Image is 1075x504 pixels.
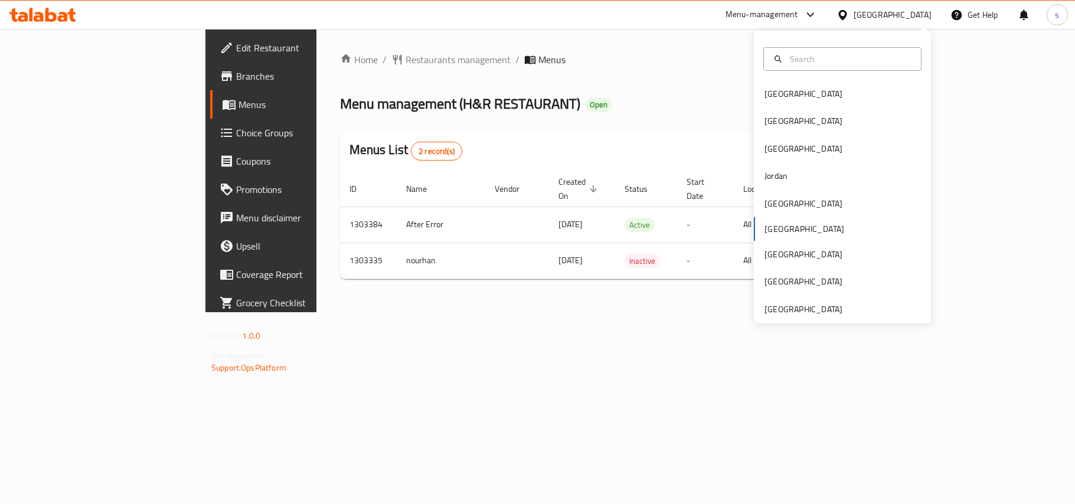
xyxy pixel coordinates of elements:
[558,253,583,268] span: [DATE]
[211,360,286,375] a: Support.OpsPlatform
[238,97,375,112] span: Menus
[764,169,788,182] div: Jordan
[406,53,511,67] span: Restaurants management
[236,69,375,83] span: Branches
[210,289,385,317] a: Grocery Checklist
[726,8,798,22] div: Menu-management
[236,182,375,197] span: Promotions
[687,175,720,203] span: Start Date
[397,207,485,243] td: After Error
[210,232,385,260] a: Upsell
[764,197,842,210] div: [GEOGRAPHIC_DATA]
[785,53,914,66] input: Search
[236,126,375,140] span: Choice Groups
[677,207,734,243] td: -
[734,207,795,243] td: All
[406,182,442,196] span: Name
[625,254,660,268] span: Inactive
[210,147,385,175] a: Coupons
[340,90,580,117] span: Menu management ( H&R RESTAURANT )
[764,114,842,127] div: [GEOGRAPHIC_DATA]
[210,175,385,204] a: Promotions
[558,217,583,232] span: [DATE]
[349,182,372,196] span: ID
[236,239,375,253] span: Upsell
[764,303,842,316] div: [GEOGRAPHIC_DATA]
[236,296,375,310] span: Grocery Checklist
[764,275,842,288] div: [GEOGRAPHIC_DATA]
[397,243,485,279] td: nourhan
[242,328,260,343] span: 1.0.0
[625,218,655,232] span: Active
[211,348,266,364] span: Get support on:
[677,243,734,279] td: -
[391,53,511,67] a: Restaurants management
[625,182,663,196] span: Status
[211,328,240,343] span: Version:
[585,100,612,110] span: Open
[764,87,842,100] div: [GEOGRAPHIC_DATA]
[515,53,519,67] li: /
[236,154,375,168] span: Coupons
[236,211,375,225] span: Menu disclaimer
[1055,8,1059,21] span: s
[495,182,535,196] span: Vendor
[585,98,612,112] div: Open
[210,260,385,289] a: Coverage Report
[854,8,932,21] div: [GEOGRAPHIC_DATA]
[538,53,566,67] span: Menus
[210,204,385,232] a: Menu disclaimer
[210,34,385,62] a: Edit Restaurant
[764,248,842,261] div: [GEOGRAPHIC_DATA]
[236,41,375,55] span: Edit Restaurant
[340,53,846,67] nav: breadcrumb
[349,141,462,161] h2: Menus List
[764,142,842,155] div: [GEOGRAPHIC_DATA]
[210,90,385,119] a: Menus
[210,62,385,90] a: Branches
[210,119,385,147] a: Choice Groups
[411,146,462,157] span: 2 record(s)
[411,142,462,161] div: Total records count
[734,243,795,279] td: All
[340,171,927,279] table: enhanced table
[558,175,601,203] span: Created On
[236,267,375,282] span: Coverage Report
[743,182,780,196] span: Locale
